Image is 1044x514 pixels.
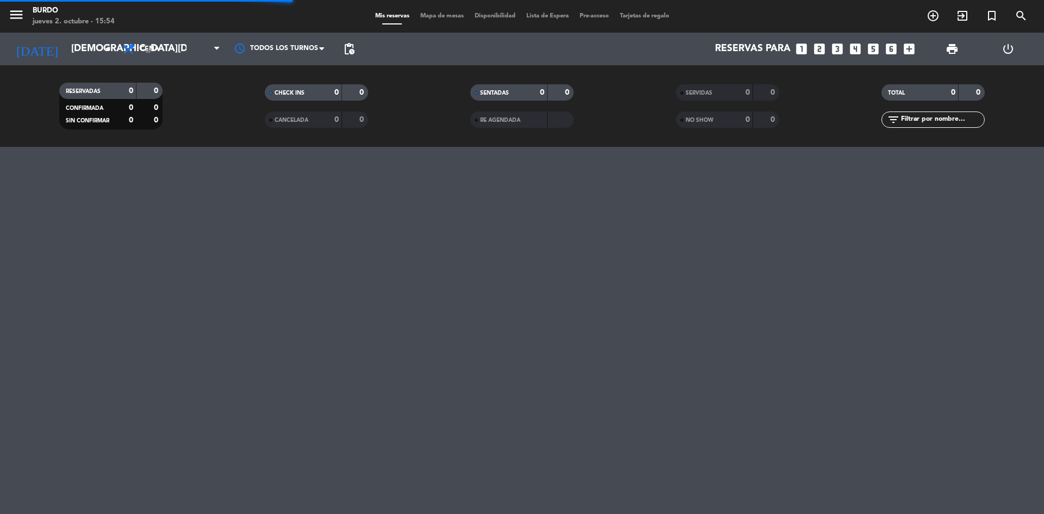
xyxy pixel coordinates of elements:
i: add_box [902,42,916,56]
i: looks_4 [848,42,862,56]
strong: 0 [770,116,777,123]
span: CANCELADA [275,117,308,123]
strong: 0 [770,89,777,96]
span: RESERVADAS [66,89,101,94]
span: NO SHOW [686,117,713,123]
span: CONFIRMADA [66,106,103,111]
i: power_settings_new [1002,42,1015,55]
strong: 0 [951,89,955,96]
span: SIN CONFIRMAR [66,118,109,123]
div: LOG OUT [980,33,1036,65]
button: menu [8,7,24,27]
span: RE AGENDADA [480,117,520,123]
span: pending_actions [343,42,356,55]
i: add_circle_outline [927,9,940,22]
strong: 0 [565,89,571,96]
span: print [946,42,959,55]
span: Mis reservas [370,13,415,19]
strong: 0 [129,116,133,124]
i: menu [8,7,24,23]
i: [DATE] [8,37,66,61]
i: looks_5 [866,42,880,56]
span: Mapa de mesas [415,13,469,19]
span: Tarjetas de regalo [614,13,675,19]
span: Pre-acceso [574,13,614,19]
i: arrow_drop_down [101,42,114,55]
span: SERVIDAS [686,90,712,96]
strong: 0 [154,116,160,124]
span: Cena [140,45,159,53]
i: turned_in_not [985,9,998,22]
strong: 0 [154,87,160,95]
i: looks_two [812,42,826,56]
strong: 0 [129,104,133,112]
span: Lista de Espera [521,13,574,19]
i: looks_3 [830,42,844,56]
input: Filtrar por nombre... [900,114,984,126]
strong: 0 [540,89,544,96]
div: jueves 2. octubre - 15:54 [33,16,115,27]
strong: 0 [359,116,366,123]
span: SENTADAS [480,90,509,96]
strong: 0 [129,87,133,95]
span: Reservas para [715,44,791,54]
i: looks_6 [884,42,898,56]
span: Disponibilidad [469,13,521,19]
strong: 0 [154,104,160,112]
span: TOTAL [888,90,905,96]
i: filter_list [887,113,900,126]
strong: 0 [976,89,983,96]
strong: 0 [359,89,366,96]
strong: 0 [334,116,339,123]
i: exit_to_app [956,9,969,22]
i: search [1015,9,1028,22]
strong: 0 [745,116,750,123]
strong: 0 [334,89,339,96]
div: Burdo [33,5,115,16]
i: looks_one [794,42,809,56]
span: CHECK INS [275,90,304,96]
strong: 0 [745,89,750,96]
